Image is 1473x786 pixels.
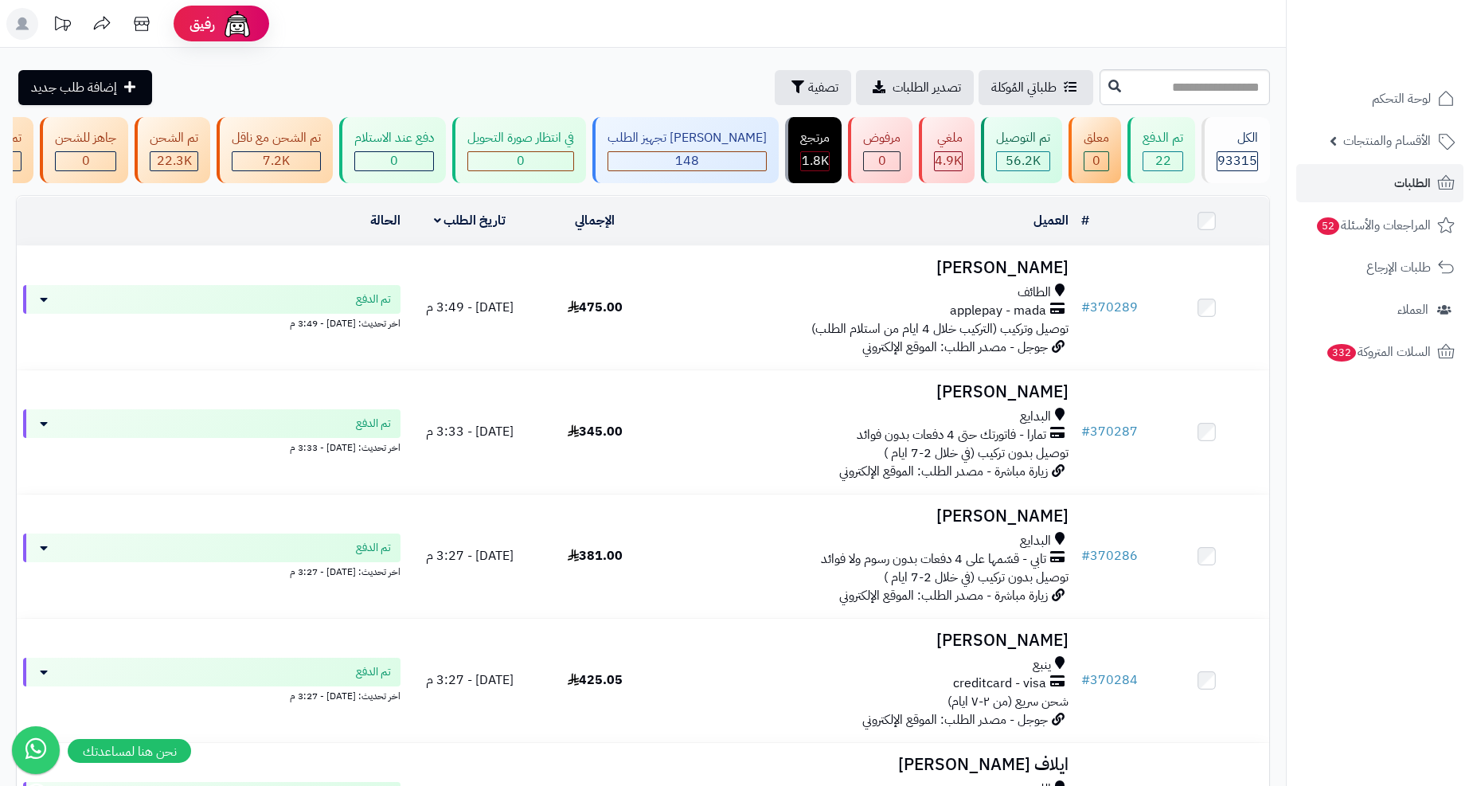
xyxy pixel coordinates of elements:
[1084,152,1108,170] div: 0
[801,152,829,170] div: 1773
[664,383,1069,401] h3: [PERSON_NAME]
[23,438,400,455] div: اخر تحديث: [DATE] - 3:33 م
[821,550,1046,569] span: تابي - قسّمها على 4 دفعات بدون رسوم ولا فوائد
[213,117,336,183] a: تم الشحن مع ناقل 7.2K
[1081,546,1090,565] span: #
[1296,333,1463,371] a: السلات المتروكة332
[950,302,1046,320] span: applepay - mada
[664,507,1069,526] h3: [PERSON_NAME]
[1217,129,1258,147] div: الكل
[1081,671,1138,690] a: #370284
[864,152,900,170] div: 0
[568,298,623,317] span: 475.00
[189,14,215,33] span: رفيق
[1296,80,1463,118] a: لوحة التحكم
[1143,152,1182,170] div: 22
[356,291,391,307] span: تم الدفع
[979,70,1093,105] a: طلباتي المُوكلة
[782,117,845,183] a: مرتجع 1.8K
[1365,13,1458,46] img: logo-2.png
[1315,214,1431,237] span: المراجعات والأسئلة
[934,129,963,147] div: ملغي
[232,152,320,170] div: 7223
[997,152,1049,170] div: 56192
[1006,151,1041,170] span: 56.2K
[1020,532,1051,550] span: البدايع
[1020,408,1051,426] span: البدايع
[1081,422,1138,441] a: #370287
[664,259,1069,277] h3: [PERSON_NAME]
[996,129,1050,147] div: تم التوصيل
[884,444,1069,463] span: توصيل بدون تركيب (في خلال 2-7 ايام )
[1316,217,1341,236] span: 52
[150,152,197,170] div: 22344
[978,117,1065,183] a: تم التوصيل 56.2K
[1033,211,1069,230] a: العميل
[131,117,213,183] a: تم الشحن 22.3K
[23,562,400,579] div: اخر تحديث: [DATE] - 3:27 م
[935,151,962,170] span: 4.9K
[517,151,525,170] span: 0
[1326,343,1358,362] span: 332
[1143,129,1183,147] div: تم الدفع
[916,117,978,183] a: ملغي 4.9K
[1081,298,1090,317] span: #
[1081,671,1090,690] span: #
[863,129,901,147] div: مرفوض
[336,117,449,183] a: دفع عند الاستلام 0
[1296,248,1463,287] a: طلبات الإرجاع
[1155,151,1171,170] span: 22
[991,78,1057,97] span: طلباتي المُوكلة
[157,151,192,170] span: 22.3K
[23,686,400,703] div: اخر تحديث: [DATE] - 3:27 م
[1033,656,1051,675] span: ينبع
[1065,117,1124,183] a: معلق 0
[568,546,623,565] span: 381.00
[1198,117,1273,183] a: الكل93315
[426,298,514,317] span: [DATE] - 3:49 م
[1296,164,1463,202] a: الطلبات
[856,70,974,105] a: تصدير الطلبات
[1081,546,1138,565] a: #370286
[953,675,1046,693] span: creditcard - visa
[426,671,514,690] span: [DATE] - 3:27 م
[263,151,290,170] span: 7.2K
[56,152,115,170] div: 0
[839,462,1048,481] span: زيارة مباشرة - مصدر الطلب: الموقع الإلكتروني
[1081,298,1138,317] a: #370289
[839,586,1048,605] span: زيارة مباشرة - مصدر الطلب: الموقع الإلكتروني
[1343,130,1431,152] span: الأقسام والمنتجات
[354,129,434,147] div: دفع عند الاستلام
[1372,88,1431,110] span: لوحة التحكم
[1124,117,1198,183] a: تم الدفع 22
[845,117,916,183] a: مرفوض 0
[434,211,506,230] a: تاريخ الطلب
[426,546,514,565] span: [DATE] - 3:27 م
[426,422,514,441] span: [DATE] - 3:33 م
[808,78,838,97] span: تصفية
[1326,341,1431,363] span: السلات المتروكة
[55,129,116,147] div: جاهز للشحن
[1366,256,1431,279] span: طلبات الإرجاع
[1397,299,1428,321] span: العملاء
[568,671,623,690] span: 425.05
[42,8,82,44] a: تحديثات المنصة
[568,422,623,441] span: 345.00
[884,568,1069,587] span: توصيل بدون تركيب (في خلال 2-7 ايام )
[390,151,398,170] span: 0
[800,129,830,147] div: مرتجع
[468,152,573,170] div: 0
[935,152,962,170] div: 4934
[1081,422,1090,441] span: #
[23,314,400,330] div: اخر تحديث: [DATE] - 3:49 م
[1394,172,1431,194] span: الطلبات
[370,211,400,230] a: الحالة
[356,664,391,680] span: تم الدفع
[232,129,321,147] div: تم الشحن مع ناقل
[893,78,961,97] span: تصدير الطلبات
[150,129,198,147] div: تم الشحن
[664,756,1069,774] h3: ايلاف [PERSON_NAME]
[802,151,829,170] span: 1.8K
[811,319,1069,338] span: توصيل وتركيب (التركيب خلال 4 ايام من استلام الطلب)
[608,129,767,147] div: [PERSON_NAME] تجهيز الطلب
